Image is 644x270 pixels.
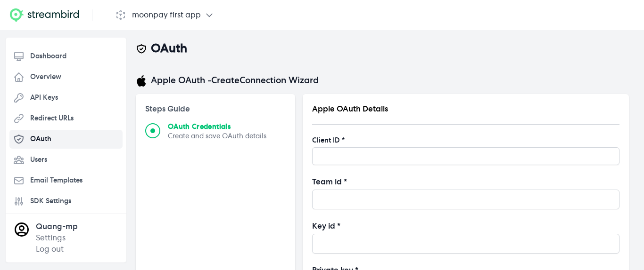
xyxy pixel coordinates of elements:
nav: Sidebar [9,47,123,246]
label: Client ID * [312,136,619,145]
img: Apple [136,75,147,87]
span: Dashboard [30,52,66,61]
a: Log out [36,246,64,253]
a: API Keys [9,88,123,107]
span: Redirect URLs [30,114,74,123]
a: Email Templates [9,171,123,190]
h3: Apple OAuth Details [312,103,619,115]
a: Overview [9,68,123,87]
span: Overview [30,72,61,82]
a: SDK Settings [9,192,123,211]
a: OAuth [9,130,123,149]
h2: Apple OAuth - Create Connection Wizard [136,75,319,87]
span: Users [30,155,47,165]
span: OAuth [30,135,51,144]
nav: Progress [145,122,286,141]
span: API Keys [30,93,58,103]
label: Team id * [312,176,619,188]
a: App Settings [9,213,123,231]
img: Streambird [8,8,81,23]
h1: OAuth [151,41,187,56]
a: Users [9,151,123,169]
span: Email Templates [30,176,83,185]
span: SDK Settings [30,197,71,206]
span: OAuth Credentials [168,122,266,132]
label: Key id * [312,221,619,232]
h3: Steps Guide [145,103,286,115]
p: Quang-mp [36,221,78,232]
a: Settings [36,234,66,242]
a: Dashboard [9,47,123,66]
a: Redirect URLs [9,109,123,128]
h1: moonpay first app [132,9,201,21]
span: Create and save OAuth details [168,132,266,141]
button: moonpay first app [115,9,214,21]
